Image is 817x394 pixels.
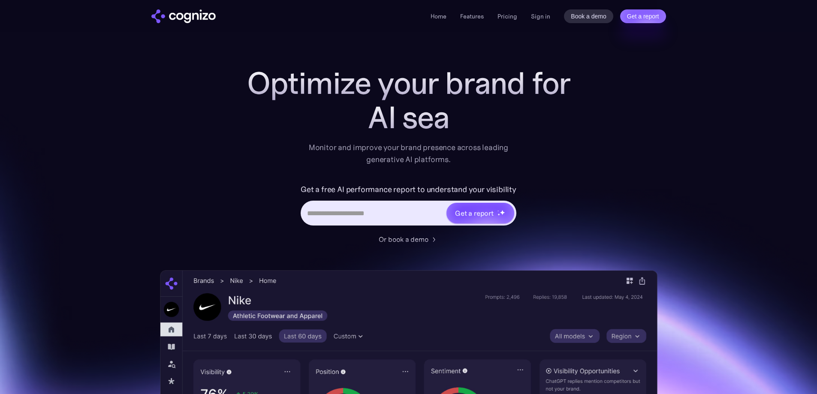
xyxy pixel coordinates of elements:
[497,213,500,216] img: star
[564,9,613,23] a: Book a demo
[379,234,428,244] div: Or book a demo
[460,12,484,20] a: Features
[531,11,550,21] a: Sign in
[497,12,517,20] a: Pricing
[237,66,580,100] h1: Optimize your brand for
[446,202,515,224] a: Get a reportstarstarstar
[500,210,505,215] img: star
[455,208,494,218] div: Get a report
[151,9,216,23] img: cognizo logo
[497,210,499,211] img: star
[379,234,439,244] a: Or book a demo
[620,9,666,23] a: Get a report
[237,100,580,135] div: AI sea
[301,183,516,230] form: Hero URL Input Form
[303,141,514,165] div: Monitor and improve your brand presence across leading generative AI platforms.
[151,9,216,23] a: home
[431,12,446,20] a: Home
[301,183,516,196] label: Get a free AI performance report to understand your visibility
